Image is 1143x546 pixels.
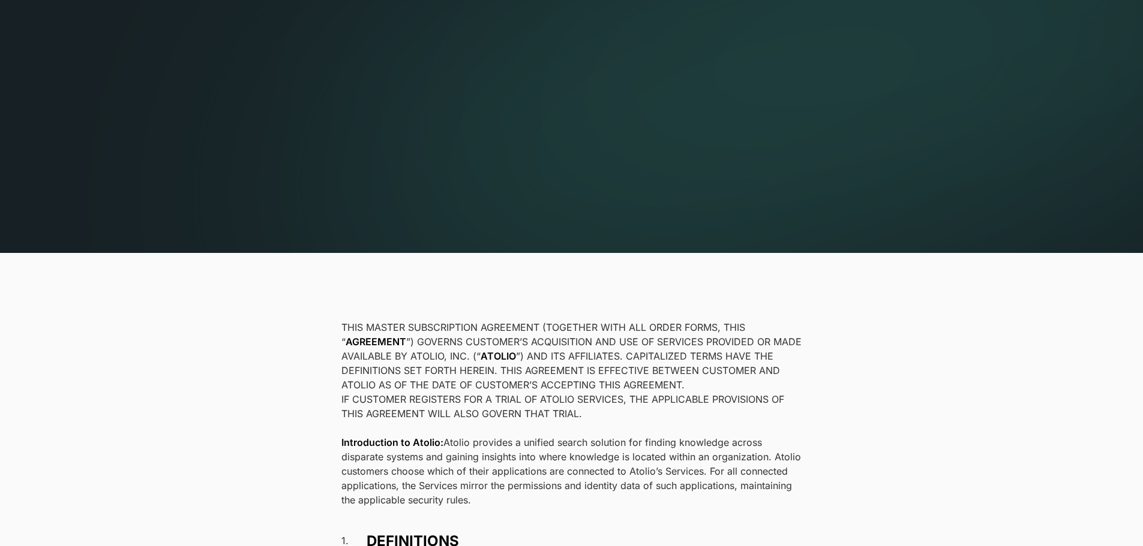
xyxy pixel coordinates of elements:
p: THIS MASTER SUBSCRIPTION AGREEMENT (TOGETHER WITH ALL ORDER FORMS, THIS “ ”) GOVERNS CUSTOMER’S A... [341,320,802,392]
p: ‍ [341,421,802,435]
p: IF CUSTOMER REGISTERS FOR A TRIAL OF ATOLIO SERVICES, THE APPLICABLE PROVISIONS OF THIS AGREEMENT... [341,392,802,421]
strong: Introduction to Atolio: [341,436,443,448]
strong: AGREEMENT [346,336,406,348]
p: Atolio provides a unified search solution for finding knowledge across disparate systems and gain... [341,435,802,507]
strong: ATOLIO [481,350,516,362]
